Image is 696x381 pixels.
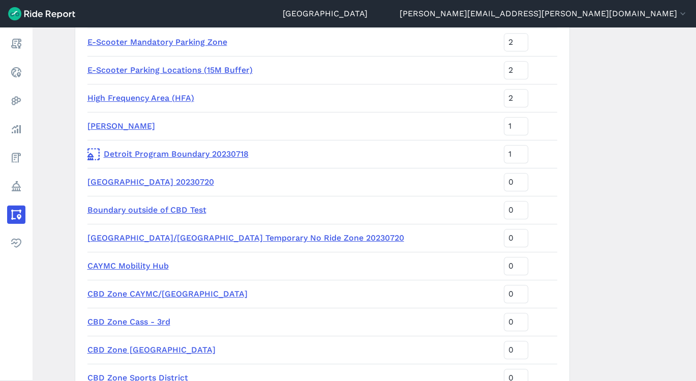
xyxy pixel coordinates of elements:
a: E-Scooter Mandatory Parking Zone [87,37,227,47]
a: Boundary outside of CBD Test [87,205,206,215]
a: Health [7,234,25,252]
a: Heatmaps [7,92,25,110]
a: Areas [7,206,25,224]
a: CBD Zone CAYMC/[GEOGRAPHIC_DATA] [87,289,248,299]
a: Report [7,35,25,53]
img: Ride Report [8,7,75,20]
a: [GEOGRAPHIC_DATA] [283,8,368,20]
a: [GEOGRAPHIC_DATA] 20230720 [87,177,214,187]
a: Realtime [7,63,25,81]
a: [GEOGRAPHIC_DATA]/[GEOGRAPHIC_DATA] Temporary No Ride Zone 20230720 [87,233,404,243]
a: CBD Zone [GEOGRAPHIC_DATA] [87,345,216,355]
a: E-Scooter Parking Locations (15M Buffer) [87,65,253,75]
a: High Frequency Area (HFA) [87,93,194,103]
a: CAYMC Mobility Hub [87,261,169,271]
a: Fees [7,149,25,167]
button: [PERSON_NAME][EMAIL_ADDRESS][PERSON_NAME][DOMAIN_NAME] [400,8,688,20]
a: CBD Zone Cass - 3rd [87,317,170,327]
a: Detroit Program Boundary 20230718 [87,148,496,160]
a: Analyze [7,120,25,138]
a: [PERSON_NAME] [87,121,155,131]
a: Policy [7,177,25,195]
